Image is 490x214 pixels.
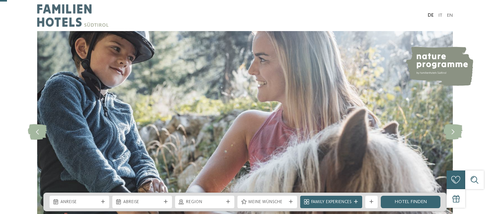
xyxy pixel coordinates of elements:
[186,199,224,205] span: Region
[60,199,98,205] span: Anreise
[428,13,434,18] a: DE
[311,199,351,205] span: Family Experiences
[438,13,442,18] a: IT
[381,196,440,208] a: Hotel finden
[248,199,286,205] span: Meine Wünsche
[447,13,453,18] a: EN
[405,47,473,86] img: nature programme by Familienhotels Südtirol
[123,199,161,205] span: Abreise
